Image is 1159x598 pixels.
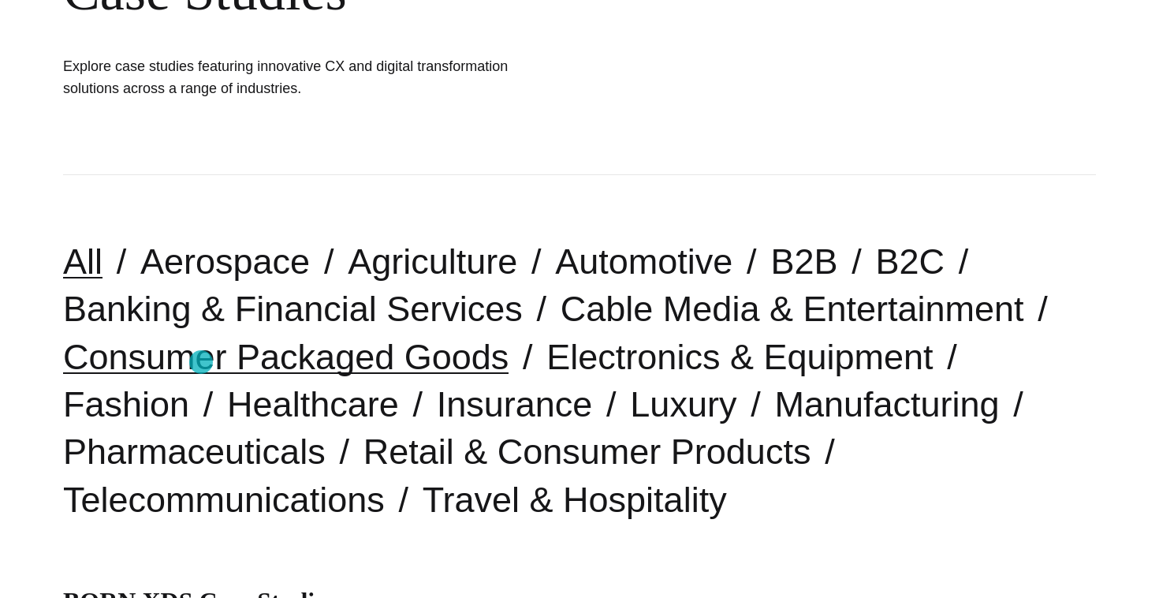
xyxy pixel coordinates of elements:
a: Pharmaceuticals [63,432,326,472]
a: Luxury [630,384,736,424]
a: Fashion [63,384,189,424]
a: Manufacturing [774,384,999,424]
h1: Explore case studies featuring innovative CX and digital transformation solutions across a range ... [63,55,536,99]
a: Agriculture [348,241,517,282]
a: Consumer Packaged Goods [63,337,509,377]
a: Retail & Consumer Products [363,432,811,472]
a: B2C [875,241,945,282]
a: All [63,241,102,282]
a: B2B [770,241,837,282]
a: Telecommunications [63,480,385,520]
a: Cable Media & Entertainment [561,289,1024,329]
a: Insurance [437,384,593,424]
a: Electronics & Equipment [546,337,933,377]
a: Travel & Hospitality [423,480,727,520]
a: Banking & Financial Services [63,289,523,329]
a: Aerospace [140,241,310,282]
a: Automotive [555,241,732,282]
a: Healthcare [227,384,399,424]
